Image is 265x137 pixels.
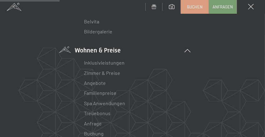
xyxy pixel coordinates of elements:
a: Anfragen [209,0,237,13]
a: Buchen [181,0,209,13]
span: Buchen [187,4,203,10]
span: Anfragen [213,4,233,10]
a: Zimmer & Preise [84,70,120,76]
a: Treuebonus [84,110,111,116]
a: Bildergalerie [84,28,113,34]
a: Inklusivleistungen [84,60,125,66]
a: Belvita [84,18,100,24]
a: Spa Anwendungen [84,100,125,106]
a: Familienpreise [84,90,117,96]
a: Angebote [84,80,106,86]
a: Anfrage [84,120,102,126]
a: Buchung [84,130,104,136]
